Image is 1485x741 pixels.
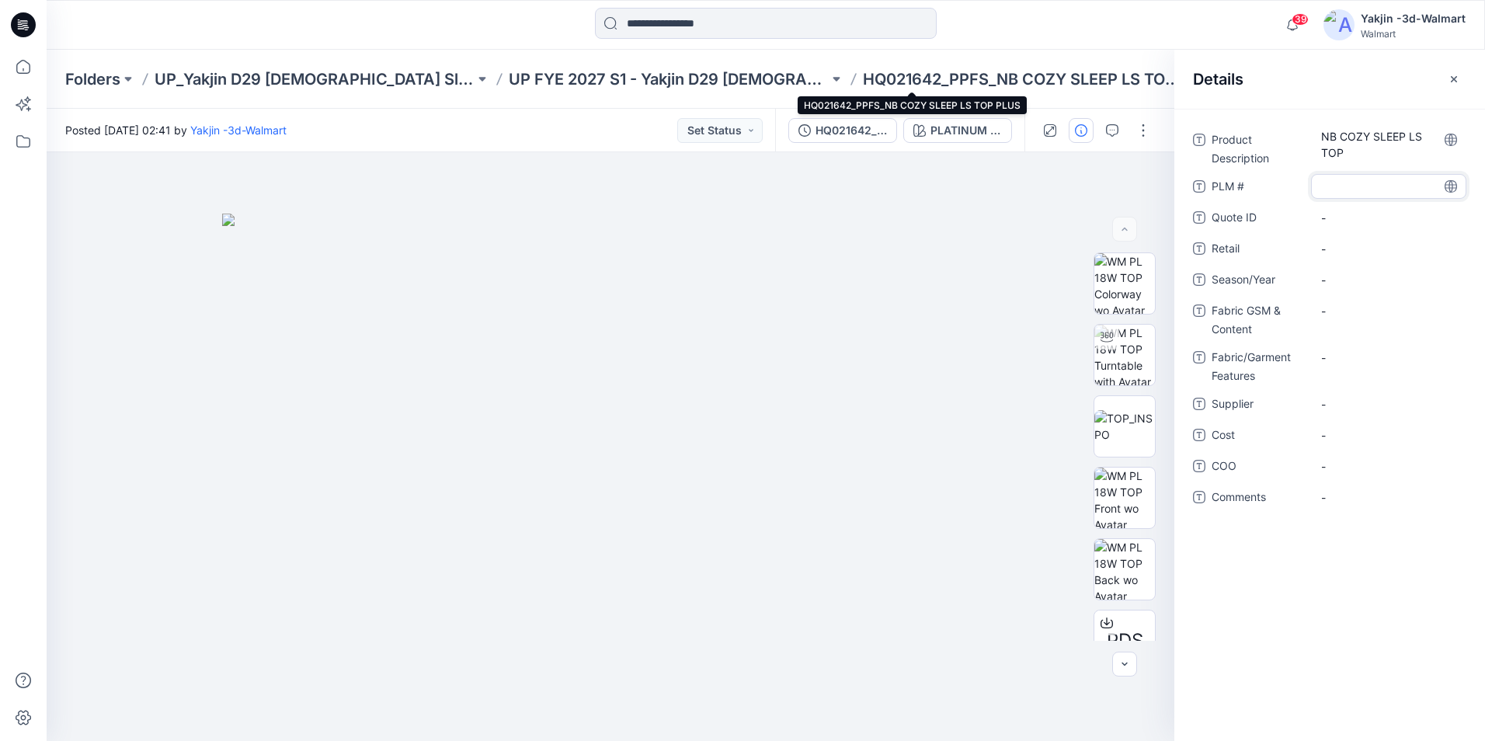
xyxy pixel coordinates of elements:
[788,118,897,143] button: HQ021642_PPFS_NB COZY SLEEP LS TOP PLUS
[1212,208,1305,230] span: Quote ID
[1212,426,1305,447] span: Cost
[65,122,287,138] span: Posted [DATE] 02:41 by
[1323,9,1355,40] img: avatar
[1212,239,1305,261] span: Retail
[1321,303,1456,319] span: -
[1107,627,1143,655] span: PDS
[190,124,287,137] a: Yakjin -3d-Walmart
[1321,458,1456,475] span: -
[1292,13,1309,26] span: 39
[1321,272,1456,288] span: -
[222,214,999,741] img: eyJhbGciOiJIUzI1NiIsImtpZCI6IjAiLCJzbHQiOiJzZXMiLCJ0eXAiOiJKV1QifQ.eyJkYXRhIjp7InR5cGUiOiJzdG9yYW...
[1212,457,1305,478] span: COO
[1361,28,1466,40] div: Walmart
[1212,177,1305,199] span: PLM #
[1212,395,1305,416] span: Supplier
[1212,488,1305,510] span: Comments
[1193,70,1243,89] h2: Details
[1094,325,1155,385] img: WM PL 18W TOP Turntable with Avatar
[1094,539,1155,600] img: WM PL 18W TOP Back wo Avatar
[1069,118,1094,143] button: Details
[509,68,829,90] a: UP FYE 2027 S1 - Yakjin D29 [DEMOGRAPHIC_DATA] Sleepwear
[1212,130,1305,168] span: Product Description
[816,122,887,139] div: HQ021642_PPFS_NB COZY SLEEP LS TOP PLUS
[1212,270,1305,292] span: Season/Year
[1212,348,1305,385] span: Fabric/Garment Features
[1321,396,1456,412] span: -
[65,68,120,90] a: Folders
[1094,468,1155,528] img: WM PL 18W TOP Front wo Avatar
[1212,301,1305,339] span: Fabric GSM & Content
[1321,350,1456,366] span: -
[1321,489,1456,506] span: -
[1094,253,1155,314] img: WM PL 18W TOP Colorway wo Avatar
[1094,410,1155,443] img: TOP_INSPO
[1321,241,1456,257] span: -
[1321,427,1456,444] span: -
[903,118,1012,143] button: PLATINUM SILVER HEATHER
[1321,210,1456,226] span: -
[930,122,1002,139] div: PLATINUM SILVER HEATHER
[863,68,1183,90] p: HQ021642_PPFS_NB COZY SLEEP LS TOP PLUS
[155,68,475,90] a: UP_Yakjin D29 [DEMOGRAPHIC_DATA] Sleep
[1321,128,1456,161] span: NB COZY SLEEP LS TOP
[1361,9,1466,28] div: Yakjin -3d-Walmart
